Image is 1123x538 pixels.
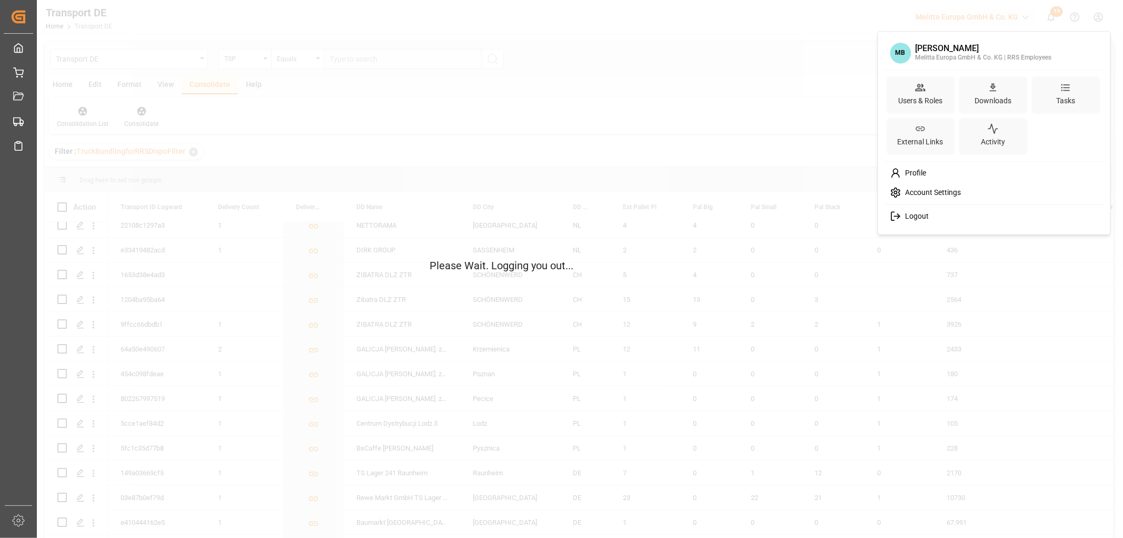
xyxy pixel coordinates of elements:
[890,43,911,64] span: MB
[901,188,961,198] span: Account Settings
[915,53,1051,63] div: Melitta Europa GmbH & Co. KG | RRS Employees
[430,258,693,273] p: Please Wait. Logging you out...
[972,93,1013,108] div: Downloads
[896,93,945,108] div: Users & Roles
[901,169,926,178] span: Profile
[1054,93,1077,108] div: Tasks
[915,44,1051,53] div: [PERSON_NAME]
[979,134,1007,150] div: Activity
[896,134,946,150] div: External Links
[901,212,929,221] span: Logout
